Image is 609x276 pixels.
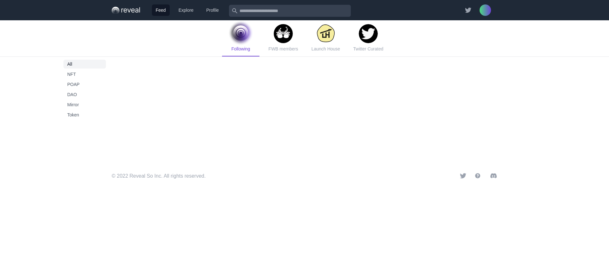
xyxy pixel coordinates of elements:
button: POAP [63,80,106,89]
nav: Sidebar [61,60,108,119]
a: Profile [202,4,223,16]
span: NFT [67,71,102,77]
a: Explore [175,4,197,16]
img: Group-40.0168dfcd.png [112,6,142,15]
span: Launch House [311,46,340,51]
a: Launch House [307,20,344,56]
button: Mirror [63,100,106,109]
span: All [67,61,102,67]
a: Feed [152,4,170,16]
a: Following [222,20,259,56]
span: POAP [67,81,102,88]
span: Token [67,112,102,118]
a: FWB members [265,20,302,56]
button: NFT [63,70,106,79]
span: Twitter Curated [353,46,383,51]
button: All [63,60,106,69]
span: Mirror [67,102,102,108]
span: DAO [67,91,102,98]
a: Twitter Curated [350,20,387,56]
button: DAO [63,90,106,99]
span: FWB members [268,46,298,51]
button: Token [63,110,106,119]
span: Following [231,46,250,51]
p: © 2022 Reveal So Inc. All rights reserved. [112,172,206,180]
